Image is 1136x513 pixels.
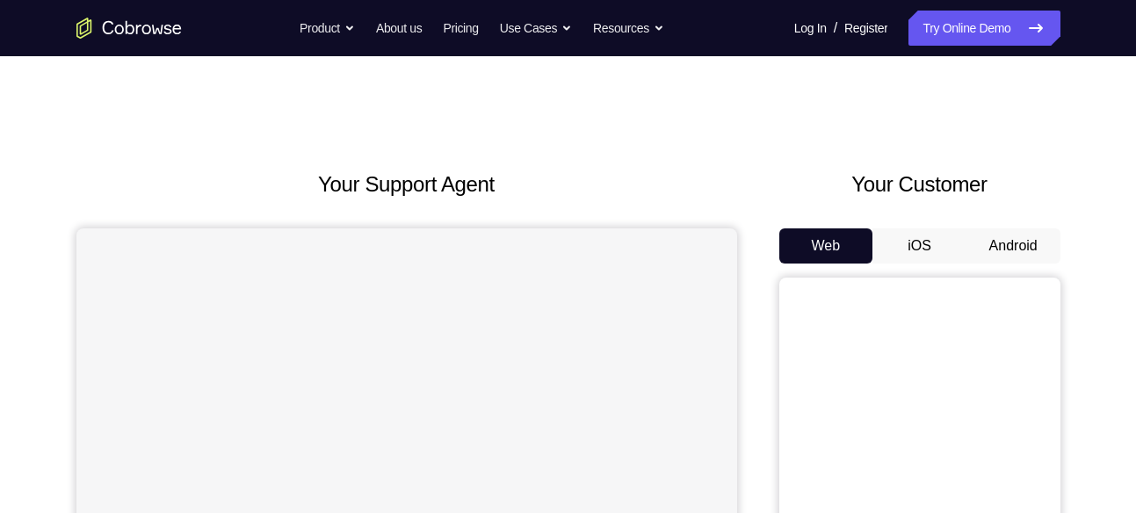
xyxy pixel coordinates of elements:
[76,18,182,39] a: Go to the home page
[794,11,827,46] a: Log In
[834,18,837,39] span: /
[844,11,887,46] a: Register
[593,11,664,46] button: Resources
[779,228,873,264] button: Web
[443,11,478,46] a: Pricing
[966,228,1060,264] button: Android
[76,169,737,200] h2: Your Support Agent
[300,11,355,46] button: Product
[376,11,422,46] a: About us
[872,228,966,264] button: iOS
[908,11,1060,46] a: Try Online Demo
[779,169,1060,200] h2: Your Customer
[500,11,572,46] button: Use Cases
